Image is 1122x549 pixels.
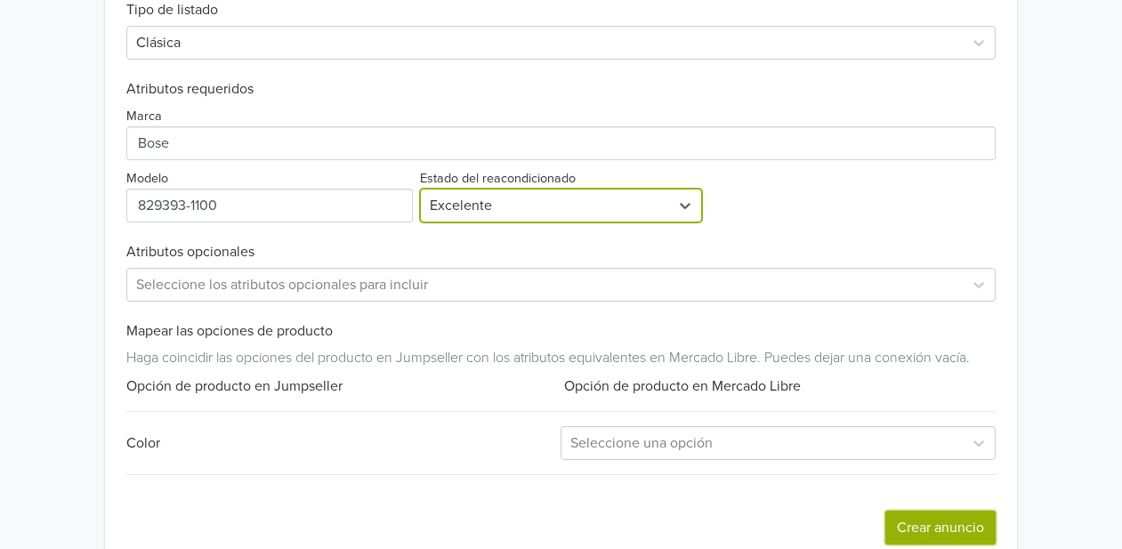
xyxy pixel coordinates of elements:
h6: Atributos requeridos [126,81,997,98]
label: Marca [126,107,162,126]
label: Modelo [126,169,168,189]
h6: Atributos opcionales [126,244,997,261]
div: Opción de producto en Mercado Libre [561,375,996,397]
h6: Mapear las opciones de producto [126,323,997,340]
div: Haga coincidir las opciones del producto en Jumpseller con los atributos equivalentes en Mercado ... [126,340,997,368]
div: Color [126,432,561,454]
button: Crear anuncio [885,511,996,545]
label: Estado del reacondicionado [420,169,576,189]
div: Opción de producto en Jumpseller [126,375,561,397]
